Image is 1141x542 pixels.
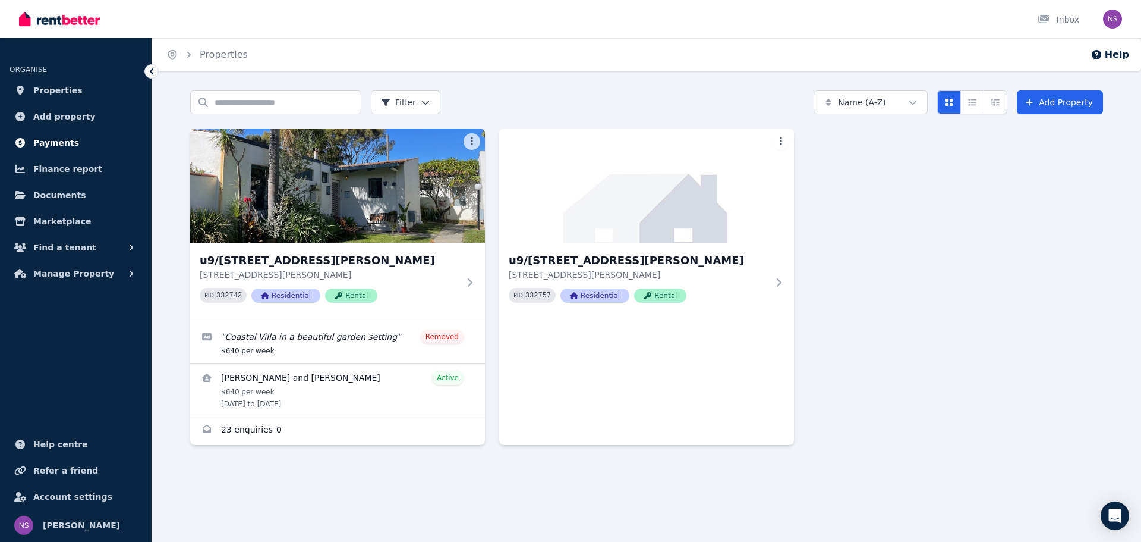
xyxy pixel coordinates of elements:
[1017,90,1103,114] a: Add Property
[960,90,984,114] button: Compact list view
[190,129,485,322] a: u9/9 Stanley Street, Scarboroughu9/[STREET_ADDRESS][PERSON_NAME][STREET_ADDRESS][PERSON_NAME]PID ...
[216,292,242,300] code: 332742
[19,10,100,28] img: RentBetter
[10,262,142,286] button: Manage Property
[33,136,79,150] span: Payments
[509,269,768,281] p: [STREET_ADDRESS][PERSON_NAME]
[33,267,114,281] span: Manage Property
[190,364,485,416] a: View details for Amanda Fraga Ferreira and Rodrigo Claudino Tworkoski
[937,90,961,114] button: Card view
[1101,502,1129,530] div: Open Intercom Messenger
[200,49,248,60] a: Properties
[33,214,91,228] span: Marketplace
[371,90,440,114] button: Filter
[190,322,485,363] a: Edit listing: Coastal Villa in a beautiful garden setting
[10,236,142,259] button: Find a tenant
[814,90,928,114] button: Name (A-Z)
[10,157,142,181] a: Finance report
[10,459,142,483] a: Refer a friend
[838,96,886,108] span: Name (A-Z)
[10,65,47,74] span: ORGANISE
[10,105,142,129] a: Add property
[525,292,551,300] code: 332757
[1103,10,1122,29] img: Nicola Stynes
[1038,14,1079,26] div: Inbox
[33,437,88,452] span: Help centre
[10,433,142,456] a: Help centre
[381,96,416,108] span: Filter
[33,109,96,124] span: Add property
[10,183,142,207] a: Documents
[1090,48,1129,62] button: Help
[14,516,33,535] img: Nicola Stynes
[190,129,485,243] img: u9/9 Stanley Street, Scarborough
[251,289,320,303] span: Residential
[10,131,142,155] a: Payments
[984,90,1007,114] button: Expanded list view
[10,485,142,509] a: Account settings
[499,129,794,243] img: u9/9 Stanley Street, Scarborough
[33,240,96,255] span: Find a tenant
[43,518,120,532] span: [PERSON_NAME]
[33,463,98,478] span: Refer a friend
[509,252,768,269] h3: u9/[STREET_ADDRESS][PERSON_NAME]
[937,90,1007,114] div: View options
[33,162,102,176] span: Finance report
[10,79,142,102] a: Properties
[200,269,459,281] p: [STREET_ADDRESS][PERSON_NAME]
[773,133,789,150] button: More options
[634,289,686,303] span: Rental
[33,490,112,504] span: Account settings
[513,292,523,299] small: PID
[33,83,83,98] span: Properties
[325,289,377,303] span: Rental
[10,209,142,233] a: Marketplace
[560,289,629,303] span: Residential
[464,133,480,150] button: More options
[204,292,214,299] small: PID
[200,252,459,269] h3: u9/[STREET_ADDRESS][PERSON_NAME]
[33,188,86,202] span: Documents
[152,38,262,71] nav: Breadcrumb
[190,416,485,445] a: Enquiries for u9/9 Stanley Street, Scarborough
[499,129,794,322] a: u9/9 Stanley Street, Scarboroughu9/[STREET_ADDRESS][PERSON_NAME][STREET_ADDRESS][PERSON_NAME]PID ...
